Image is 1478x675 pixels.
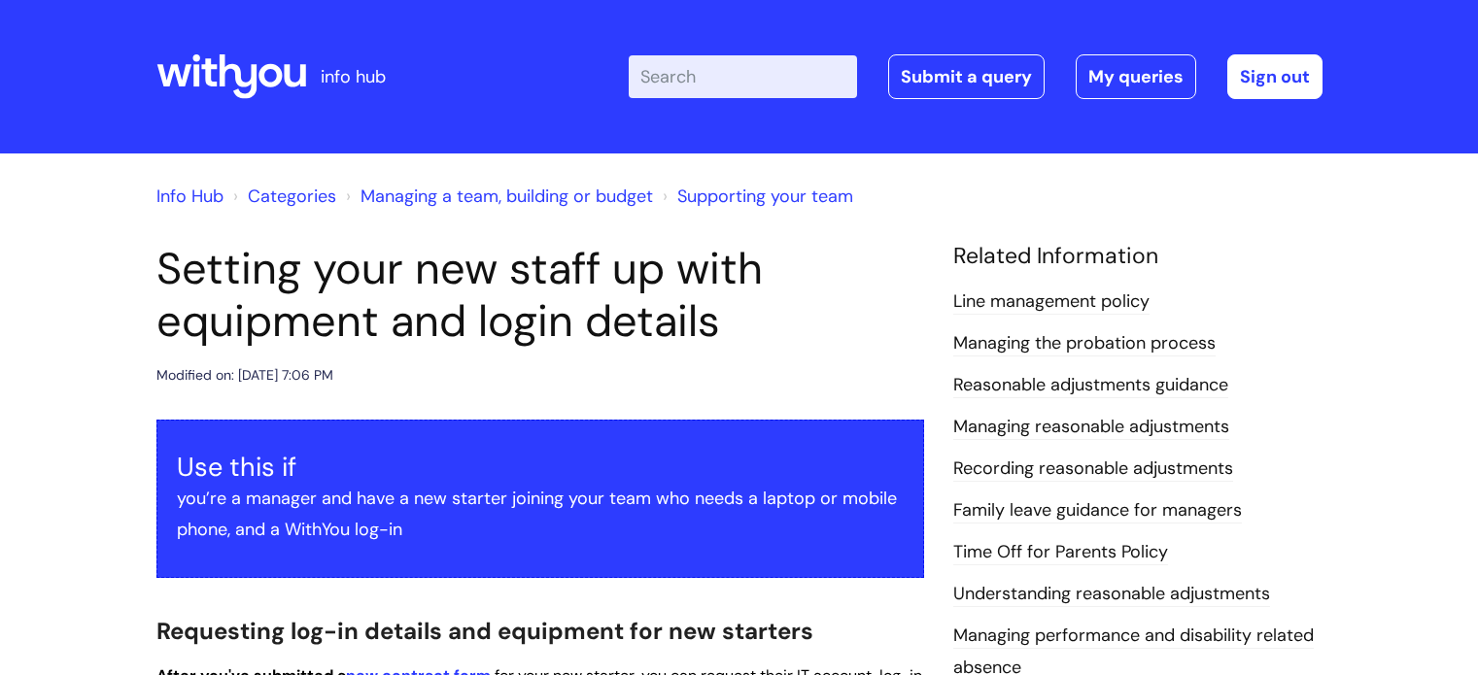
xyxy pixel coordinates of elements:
a: Time Off for Parents Policy [953,540,1168,565]
a: Sign out [1227,54,1323,99]
span: Requesting log-in details and equipment for new starters [156,616,813,646]
a: Categories [248,185,336,208]
h3: Use this if [177,452,904,483]
div: Modified on: [DATE] 7:06 PM [156,363,333,388]
a: Understanding reasonable adjustments [953,582,1270,607]
a: Managing a team, building or budget [361,185,653,208]
a: Recording reasonable adjustments [953,456,1233,482]
a: My queries [1076,54,1196,99]
a: Line management policy [953,289,1150,315]
h1: Setting your new staff up with equipment and login details [156,243,924,348]
li: Supporting your team [658,181,853,212]
a: Supporting your team [677,185,853,208]
li: Managing a team, building or budget [341,181,653,212]
li: Solution home [228,181,336,212]
a: Managing the probation process [953,331,1216,356]
a: Reasonable adjustments guidance [953,373,1228,398]
a: Family leave guidance for managers [953,498,1242,523]
a: Submit a query [888,54,1045,99]
a: Managing reasonable adjustments [953,415,1229,440]
div: | - [629,54,1323,99]
p: info hub [321,61,386,92]
h4: Related Information [953,243,1323,270]
input: Search [629,55,857,98]
p: you’re a manager and have a new starter joining your team who needs a laptop or mobile phone, and... [177,483,904,546]
a: Info Hub [156,185,223,208]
